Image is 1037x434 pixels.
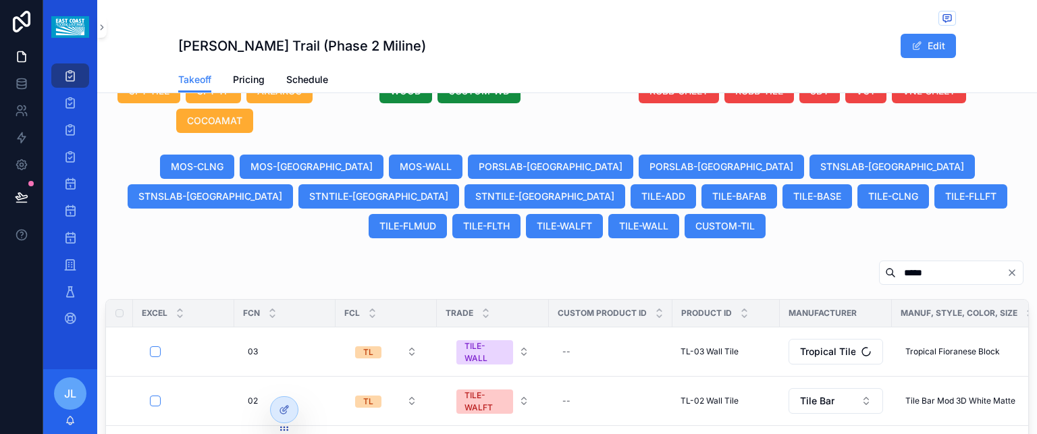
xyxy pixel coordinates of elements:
[138,190,282,203] span: STNSLAB-[GEOGRAPHIC_DATA]
[639,155,804,179] button: PORSLAB-[GEOGRAPHIC_DATA]
[800,394,834,408] span: Tile Bar
[526,214,603,238] button: TILE-WALFT
[446,308,473,319] span: Trade
[820,160,964,173] span: STNSLAB-[GEOGRAPHIC_DATA]
[800,345,855,358] span: Tropical Tile and Marble
[389,155,462,179] button: MOS-WALL
[537,219,592,233] span: TILE-WALFT
[178,73,211,86] span: Takeoff
[452,214,521,238] button: TILE-FLTH
[905,396,1015,406] span: Tile Bar Mod 3D White Matte
[945,190,996,203] span: TILE-FLLFT
[608,214,679,238] button: TILE-WALL
[685,214,766,238] button: CUSTOM-TIL
[240,155,383,179] button: MOS-[GEOGRAPHIC_DATA]
[242,390,327,412] a: 02
[298,184,459,209] button: STNTILE-[GEOGRAPHIC_DATA]
[142,308,167,319] span: Excel
[344,340,428,364] button: Select Button
[619,219,668,233] span: TILE-WALL
[445,333,541,371] a: Select Button
[712,190,766,203] span: TILE-BAFAB
[789,308,857,319] span: Manufacturer
[562,346,570,357] div: --
[464,340,505,364] div: TILE-WALL
[363,346,373,358] div: TL
[463,219,510,233] span: TILE-FLTH
[171,160,223,173] span: MOS-CLNG
[248,396,258,406] span: 02
[1007,267,1023,278] button: Clear
[64,385,76,402] span: JL
[446,333,540,370] button: Select Button
[631,184,696,209] button: TILE-ADD
[178,67,211,93] a: Takeoff
[681,346,772,357] a: TL-03 Wall Tile
[445,382,541,420] a: Select Button
[250,160,373,173] span: MOS-[GEOGRAPHIC_DATA]
[176,109,253,133] button: COCOAMAT
[558,308,647,319] span: Custom Product ID
[178,36,426,55] h1: [PERSON_NAME] Trail (Phase 2 Miline)
[286,67,328,94] a: Schedule
[901,308,1017,319] span: Manuf, Style, Color, Size
[233,67,265,94] a: Pricing
[160,155,234,179] button: MOS-CLNG
[695,219,755,233] span: CUSTOM-TIL
[344,389,428,413] button: Select Button
[233,73,265,86] span: Pricing
[369,214,447,238] button: TILE-FLMUD
[901,34,956,58] button: Edit
[809,155,975,179] button: STNSLAB-[GEOGRAPHIC_DATA]
[475,190,614,203] span: STNTILE-[GEOGRAPHIC_DATA]
[309,190,448,203] span: STNTILE-[GEOGRAPHIC_DATA]
[344,308,360,319] span: FCL
[557,341,664,362] a: --
[363,396,373,408] div: TL
[479,160,622,173] span: PORSLAB-[GEOGRAPHIC_DATA]
[248,346,258,357] span: 03
[43,54,97,348] div: scrollable content
[905,346,1000,357] span: Tropical Fioranese Block
[242,341,327,362] a: 03
[681,308,732,319] span: Product ID
[649,160,793,173] span: PORSLAB-[GEOGRAPHIC_DATA]
[641,190,685,203] span: TILE-ADD
[793,190,841,203] span: TILE-BASE
[681,346,739,357] span: TL-03 Wall Tile
[900,390,1035,412] a: Tile Bar Mod 3D White Matte
[934,184,1007,209] button: TILE-FLLFT
[857,184,929,209] button: TILE-CLNG
[789,339,883,364] button: Select Button
[900,341,1035,362] a: Tropical Fioranese Block
[446,383,540,419] button: Select Button
[468,155,633,179] button: PORSLAB-[GEOGRAPHIC_DATA]
[789,388,883,414] button: Select Button
[788,338,884,365] a: Select Button
[557,390,664,412] a: --
[788,387,884,414] a: Select Button
[562,396,570,406] div: --
[128,184,293,209] button: STNSLAB-[GEOGRAPHIC_DATA]
[464,389,505,414] div: TILE-WALFT
[464,184,625,209] button: STNTILE-[GEOGRAPHIC_DATA]
[681,396,772,406] a: TL-02 Wall Tile
[379,219,436,233] span: TILE-FLMUD
[243,308,260,319] span: FCN
[344,388,429,414] a: Select Button
[344,339,429,364] a: Select Button
[400,160,452,173] span: MOS-WALL
[782,184,852,209] button: TILE-BASE
[187,114,242,128] span: COCOAMAT
[701,184,777,209] button: TILE-BAFAB
[286,73,328,86] span: Schedule
[868,190,918,203] span: TILE-CLNG
[51,16,88,38] img: App logo
[681,396,739,406] span: TL-02 Wall Tile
